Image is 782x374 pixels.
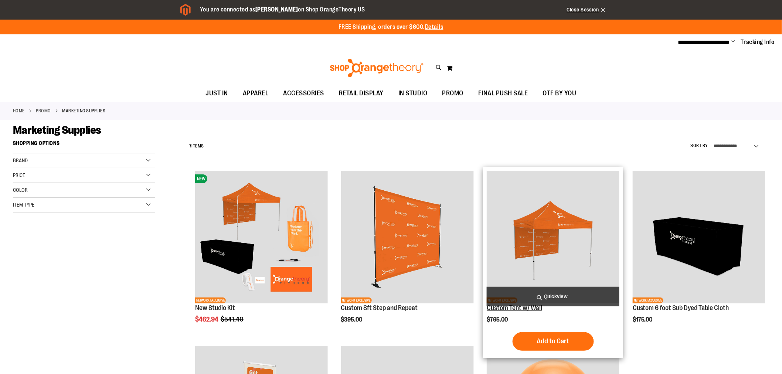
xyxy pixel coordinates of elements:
[339,23,443,31] p: FREE Shipping, orders over $600.
[243,85,269,102] span: APPAREL
[13,157,28,163] span: Brand
[62,108,106,114] strong: Marketing Supplies
[487,316,509,323] span: $765.00
[13,108,25,114] a: Home
[195,304,235,312] a: New Studio Kit
[487,171,619,303] img: OTF Custom Tent w/single sided wall Orange
[13,187,28,193] span: Color
[341,171,474,305] a: OTF 8ft Step and RepeatNETWORK EXCLUSIVE
[341,316,364,323] span: $395.00
[337,167,477,342] div: product
[478,85,528,102] span: FINAL PUSH SALE
[513,332,594,351] button: Add to Cart
[191,167,331,342] div: product
[567,7,606,13] a: Close Session
[195,174,207,183] span: NEW
[732,38,735,46] button: Account menu
[235,85,276,102] a: APPAREL
[629,167,769,342] div: product
[535,85,584,102] a: OTF BY YOU
[471,85,535,102] a: FINAL PUSH SALE
[200,6,365,13] span: You are connected as on Shop OrangeTheory US
[442,85,464,102] span: PROMO
[195,171,328,303] img: New Studio Kit
[195,316,220,323] span: $462.94
[195,297,226,303] span: NETWORK EXCLUSIVE
[276,85,332,102] a: ACCESSORIES
[329,59,425,77] img: Shop Orangetheory
[741,38,775,46] a: Tracking Info
[543,85,577,102] span: OTF BY YOU
[633,304,729,312] a: Custom 6 foot Sub Dyed Table Cloth
[483,167,623,358] div: product
[633,171,765,305] a: OTF 6 foot Sub Dyed Table ClothNETWORK EXCLUSIVE
[331,85,391,102] a: RETAIL DISPLAY
[633,316,654,323] span: $175.00
[13,137,155,153] strong: Shopping Options
[339,85,384,102] span: RETAIL DISPLAY
[341,304,418,312] a: Custom 8ft Step and Repeat
[487,287,619,306] a: Quickview
[13,124,101,136] span: Marketing Supplies
[189,143,192,149] span: 7
[283,85,324,102] span: ACCESSORIES
[189,140,204,152] h2: Items
[487,171,619,305] a: OTF Custom Tent w/single sided wall OrangeNETWORK EXCLUSIVE
[255,6,298,13] strong: [PERSON_NAME]
[13,202,34,208] span: Item Type
[180,4,191,16] img: Magento
[633,171,765,303] img: OTF 6 foot Sub Dyed Table Cloth
[391,85,435,102] a: IN STUDIO
[36,108,51,114] a: PROMO
[341,297,372,303] span: NETWORK EXCLUSIVE
[195,171,328,305] a: New Studio KitNEWNETWORK EXCLUSIVE
[425,24,443,30] a: Details
[341,171,474,303] img: OTF 8ft Step and Repeat
[691,143,708,149] label: Sort By
[13,172,25,178] span: Price
[198,85,236,102] a: JUST IN
[435,85,471,102] a: PROMO
[206,85,228,102] span: JUST IN
[487,304,542,312] a: Custom Tent w/ Wall
[398,85,428,102] span: IN STUDIO
[537,337,569,345] span: Add to Cart
[221,316,245,323] span: $541.40
[633,297,663,303] span: NETWORK EXCLUSIVE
